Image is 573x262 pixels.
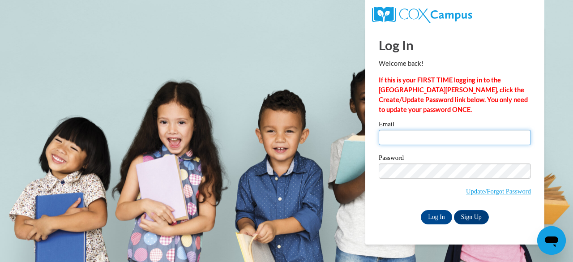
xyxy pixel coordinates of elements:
[537,226,566,255] iframe: Button to launch messaging window
[454,210,489,224] a: Sign Up
[379,155,531,163] label: Password
[379,121,531,130] label: Email
[379,36,531,54] h1: Log In
[379,76,528,113] strong: If this is your FIRST TIME logging in to the [GEOGRAPHIC_DATA][PERSON_NAME], click the Create/Upd...
[379,59,531,69] p: Welcome back!
[372,7,472,23] img: COX Campus
[466,188,531,195] a: Update/Forgot Password
[421,210,452,224] input: Log In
